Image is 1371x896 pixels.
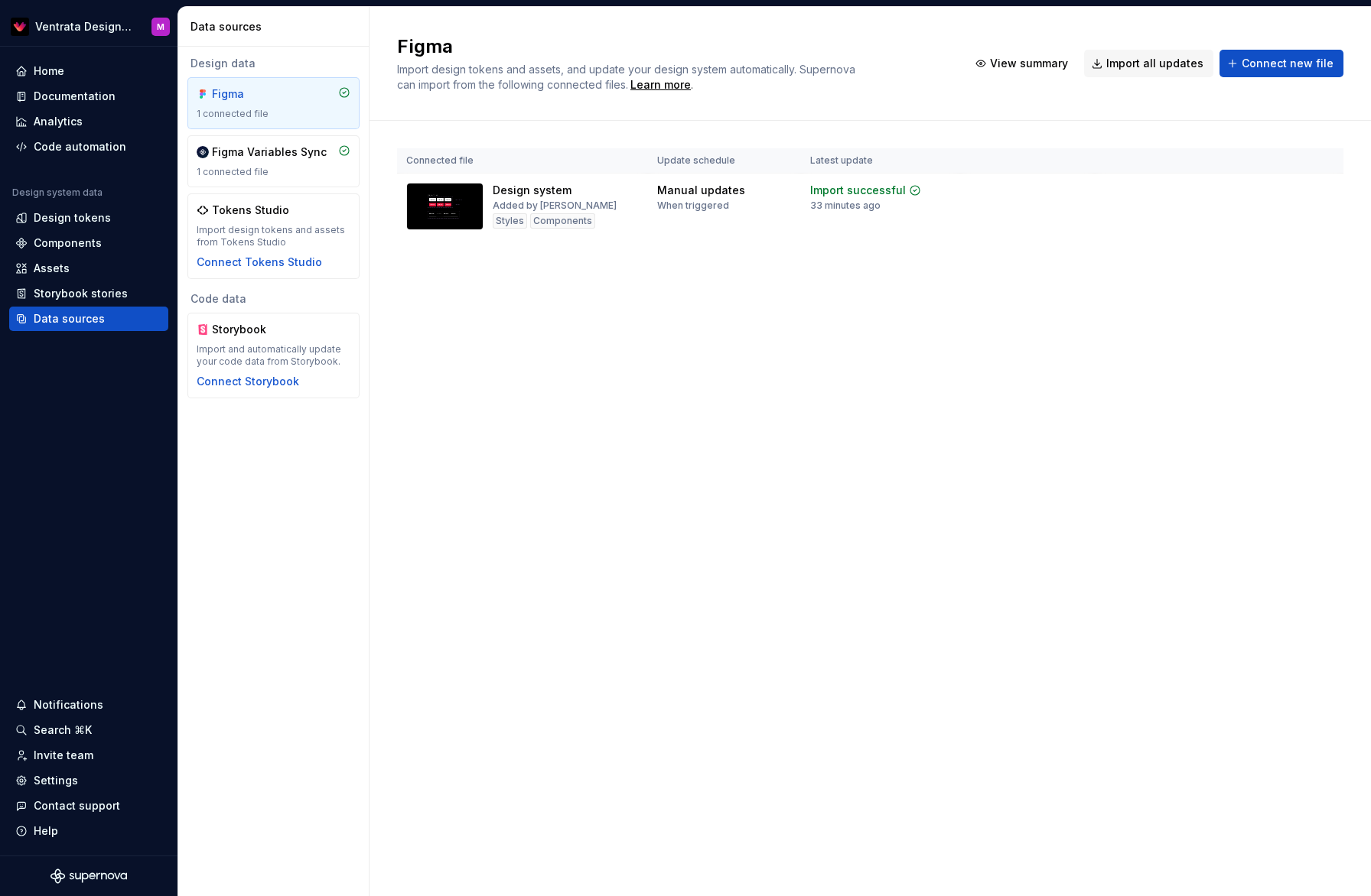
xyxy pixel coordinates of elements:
button: Search ⌘K [9,718,168,742]
div: Styles [493,213,527,229]
button: Connect new file [1220,50,1343,77]
a: Storybook stories [9,281,168,306]
a: StorybookImport and automatically update your code data from Storybook.Connect Storybook [187,313,360,398]
div: Import successful [810,183,906,198]
div: Documentation [34,89,116,104]
a: Figma1 connected file [187,77,360,129]
div: M [157,21,164,33]
div: Notifications [34,697,103,713]
div: Components [34,235,102,251]
div: Search ⌘K [34,722,92,738]
div: Help [34,823,58,839]
th: Latest update [801,148,960,174]
div: Home [34,63,64,79]
div: When triggered [657,200,729,212]
div: Tokens Studio [212,203,289,218]
div: 1 connected file [197,108,350,120]
th: Connected file [397,148,648,174]
div: Design tokens [34,210,111,226]
div: Design data [187,56,360,71]
div: Code data [187,291,360,307]
div: Added by [PERSON_NAME] [493,200,617,212]
button: Connect Storybook [197,374,299,389]
span: Connect new file [1242,56,1334,71]
span: . [628,80,693,91]
svg: Supernova Logo [50,868,127,884]
span: View summary [990,56,1068,71]
a: Data sources [9,307,168,331]
a: Code automation [9,135,168,159]
a: Assets [9,256,168,281]
h2: Figma [397,34,949,59]
div: Manual updates [657,183,745,198]
div: Assets [34,261,70,276]
button: Help [9,819,168,843]
a: Home [9,59,168,83]
div: Storybook stories [34,286,128,301]
a: Settings [9,768,168,793]
button: Import all updates [1084,50,1213,77]
span: Import design tokens and assets, and update your design system automatically. Supernova can impor... [397,63,858,91]
div: 1 connected file [197,166,350,178]
button: Contact support [9,794,168,818]
div: Figma Variables Sync [212,144,327,160]
a: Components [9,231,168,255]
a: Figma Variables Sync1 connected file [187,135,360,187]
a: Analytics [9,109,168,134]
div: Code automation [34,139,126,154]
a: Documentation [9,84,168,109]
div: Import and automatically update your code data from Storybook. [197,343,350,368]
div: Data sources [191,19,363,34]
div: Import design tokens and assets from Tokens Studio [197,224,350,248]
div: Data sources [34,311,105,326]
button: Connect Tokens Studio [197,255,322,270]
div: Invite team [34,748,93,763]
div: Analytics [34,114,83,129]
div: Design system [493,183,572,198]
button: Ventrata Design SystemM [3,10,174,43]
span: Import all updates [1106,56,1203,71]
div: 33 minutes ago [810,200,881,212]
div: Components [530,213,595,229]
a: Learn more [630,77,691,93]
button: View summary [968,50,1078,77]
th: Update schedule [648,148,801,174]
div: Ventrata Design System [35,19,133,34]
div: Contact support [34,798,120,813]
a: Invite team [9,743,168,768]
div: Design system data [12,187,103,199]
button: Notifications [9,693,168,717]
div: Storybook [212,322,285,337]
a: Tokens StudioImport design tokens and assets from Tokens StudioConnect Tokens Studio [187,193,360,279]
a: Design tokens [9,206,168,230]
div: Figma [212,86,285,102]
div: Settings [34,773,78,788]
img: 06e513e5-806f-4702-9513-c92ae22ea496.png [11,18,29,36]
